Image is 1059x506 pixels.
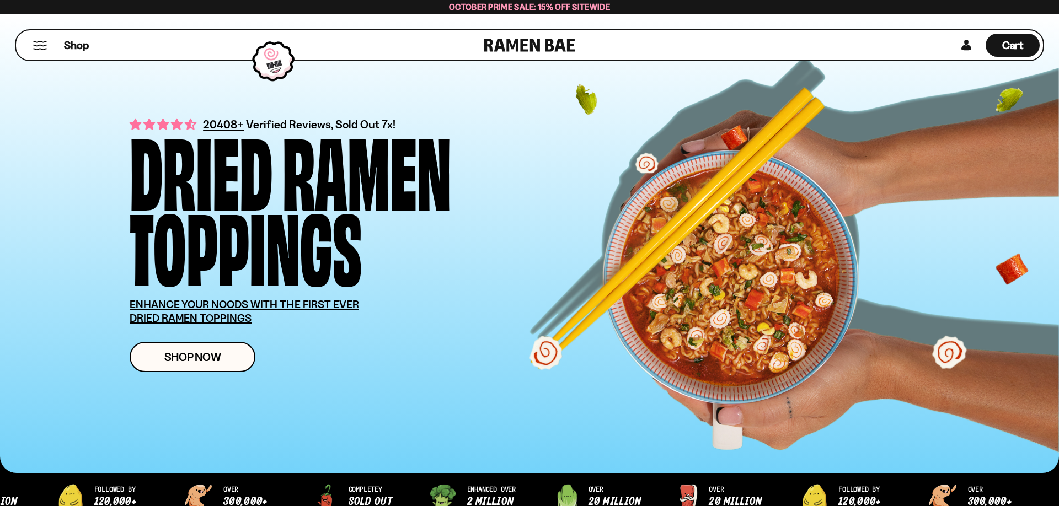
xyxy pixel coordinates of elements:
span: Shop Now [164,351,221,363]
span: Cart [1002,39,1024,52]
a: Shop Now [130,342,255,372]
span: October Prime Sale: 15% off Sitewide [449,2,610,12]
u: ENHANCE YOUR NOODS WITH THE FIRST EVER DRIED RAMEN TOPPINGS [130,298,359,325]
div: Toppings [130,206,362,281]
div: Dried [130,130,272,206]
a: Shop [64,34,89,57]
button: Mobile Menu Trigger [33,41,47,50]
span: Shop [64,38,89,53]
div: Cart [986,30,1040,60]
div: Ramen [282,130,451,206]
